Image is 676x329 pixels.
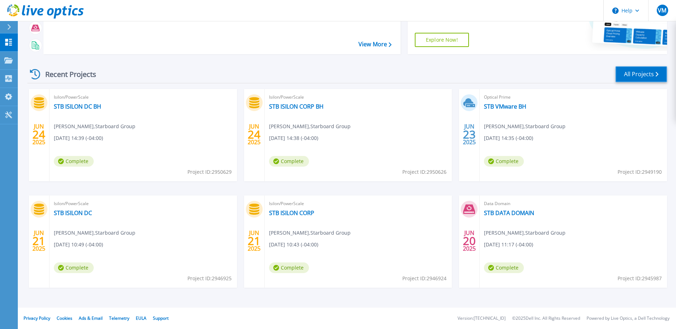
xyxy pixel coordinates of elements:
[463,238,476,244] span: 20
[187,275,232,282] span: Project ID: 2946925
[24,315,50,321] a: Privacy Policy
[27,66,106,83] div: Recent Projects
[57,315,72,321] a: Cookies
[484,156,524,167] span: Complete
[54,209,92,216] a: STB ISILON DC
[415,33,469,47] a: Explore Now!
[269,241,318,249] span: [DATE] 10:43 (-04:00)
[484,262,524,273] span: Complete
[269,134,318,142] span: [DATE] 14:38 (-04:00)
[269,122,351,130] span: [PERSON_NAME] , Starboard Group
[269,93,448,101] span: Isilon/PowerScale
[32,121,46,147] div: JUN 2025
[618,168,662,176] span: Project ID: 2949190
[79,315,103,321] a: Ads & Email
[458,316,506,321] li: Version: [TECHNICAL_ID]
[54,156,94,167] span: Complete
[463,121,476,147] div: JUN 2025
[484,134,533,142] span: [DATE] 14:35 (-04:00)
[247,121,261,147] div: JUN 2025
[512,316,580,321] li: © 2025 Dell Inc. All Rights Reserved
[247,228,261,254] div: JUN 2025
[269,156,309,167] span: Complete
[153,315,169,321] a: Support
[187,168,232,176] span: Project ID: 2950629
[54,103,101,110] a: STB ISILON DC BH
[658,7,666,13] span: VM
[54,229,135,237] span: [PERSON_NAME] , Starboard Group
[484,209,534,216] a: STB DATA DOMAIN
[587,316,670,321] li: Powered by Live Optics, a Dell Technology
[54,200,233,208] span: Isilon/PowerScale
[269,209,314,216] a: STB ISILON CORP
[358,41,392,48] a: View More
[248,131,260,137] span: 24
[269,200,448,208] span: Isilon/PowerScale
[615,66,667,82] a: All Projects
[54,241,103,249] span: [DATE] 10:49 (-04:00)
[463,228,476,254] div: JUN 2025
[54,93,233,101] span: Isilon/PowerScale
[54,262,94,273] span: Complete
[402,168,447,176] span: Project ID: 2950626
[484,200,663,208] span: Data Domain
[463,131,476,137] span: 23
[269,229,351,237] span: [PERSON_NAME] , Starboard Group
[54,122,135,130] span: [PERSON_NAME] , Starboard Group
[54,134,103,142] span: [DATE] 14:39 (-04:00)
[248,238,260,244] span: 21
[136,315,146,321] a: EULA
[32,228,46,254] div: JUN 2025
[618,275,662,282] span: Project ID: 2945987
[32,131,45,137] span: 24
[484,93,663,101] span: Optical Prime
[269,103,324,110] a: STB ISILON CORP BH
[484,122,566,130] span: [PERSON_NAME] , Starboard Group
[269,262,309,273] span: Complete
[402,275,447,282] span: Project ID: 2946924
[32,238,45,244] span: 21
[484,103,526,110] a: STB VMware BH
[484,241,533,249] span: [DATE] 11:17 (-04:00)
[109,315,129,321] a: Telemetry
[484,229,566,237] span: [PERSON_NAME] , Starboard Group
